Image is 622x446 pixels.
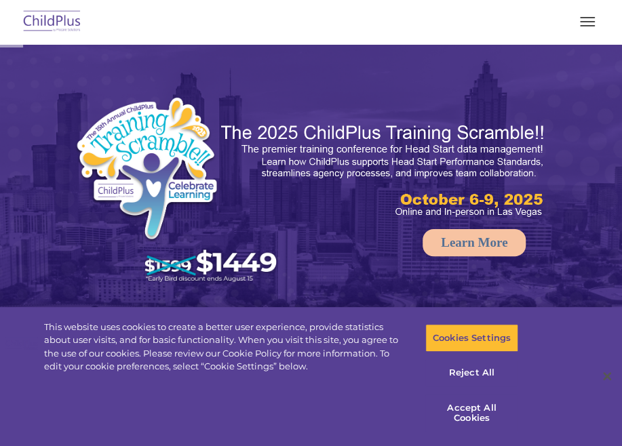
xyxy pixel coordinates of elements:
[423,229,526,256] a: Learn More
[425,324,519,352] button: Cookies Settings
[44,321,406,373] div: This website uses cookies to create a better user experience, provide statistics about user visit...
[425,394,519,432] button: Accept All Cookies
[592,361,622,391] button: Close
[425,359,519,387] button: Reject All
[20,6,84,38] img: ChildPlus by Procare Solutions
